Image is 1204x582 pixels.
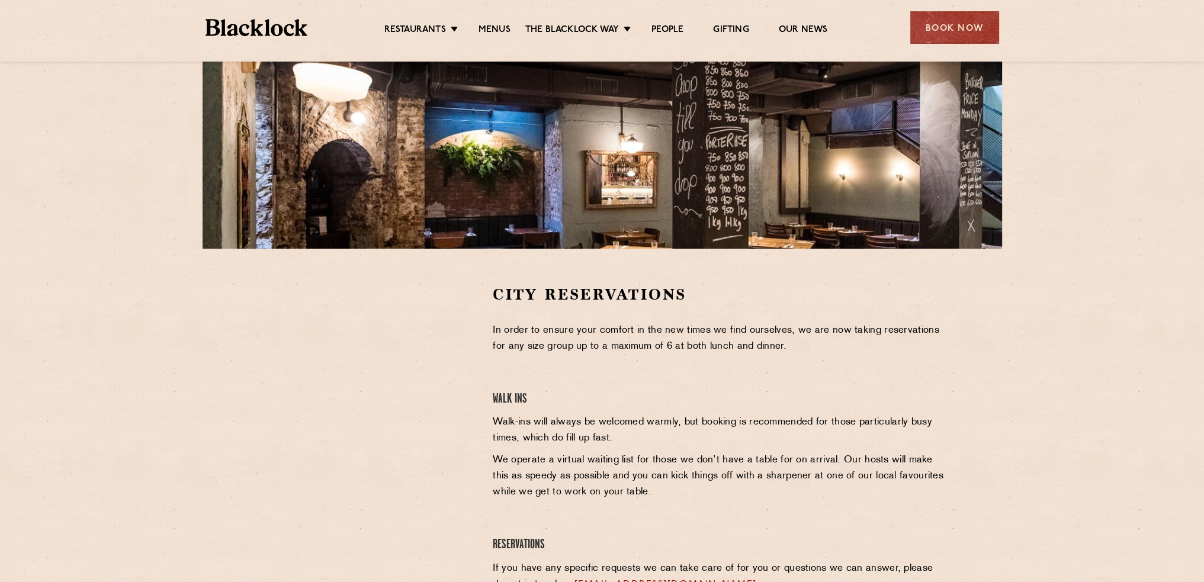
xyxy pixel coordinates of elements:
[493,452,947,500] p: We operate a virtual waiting list for those we don’t have a table for on arrival. Our hosts will ...
[384,24,446,37] a: Restaurants
[479,24,511,37] a: Menus
[493,414,947,446] p: Walk-ins will always be welcomed warmly, but booking is recommended for those particularly busy t...
[493,284,947,305] h2: City Reservations
[713,24,749,37] a: Gifting
[651,24,683,37] a: People
[493,323,947,355] p: In order to ensure your comfort in the new times we find ourselves, we are now taking reservation...
[779,24,828,37] a: Our News
[206,19,308,36] img: BL_Textured_Logo-footer-cropped.svg
[493,537,947,553] h4: Reservations
[910,11,999,44] div: Book Now
[525,24,619,37] a: The Blacklock Way
[493,391,947,407] h4: Walk Ins
[300,284,432,462] iframe: OpenTable make booking widget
